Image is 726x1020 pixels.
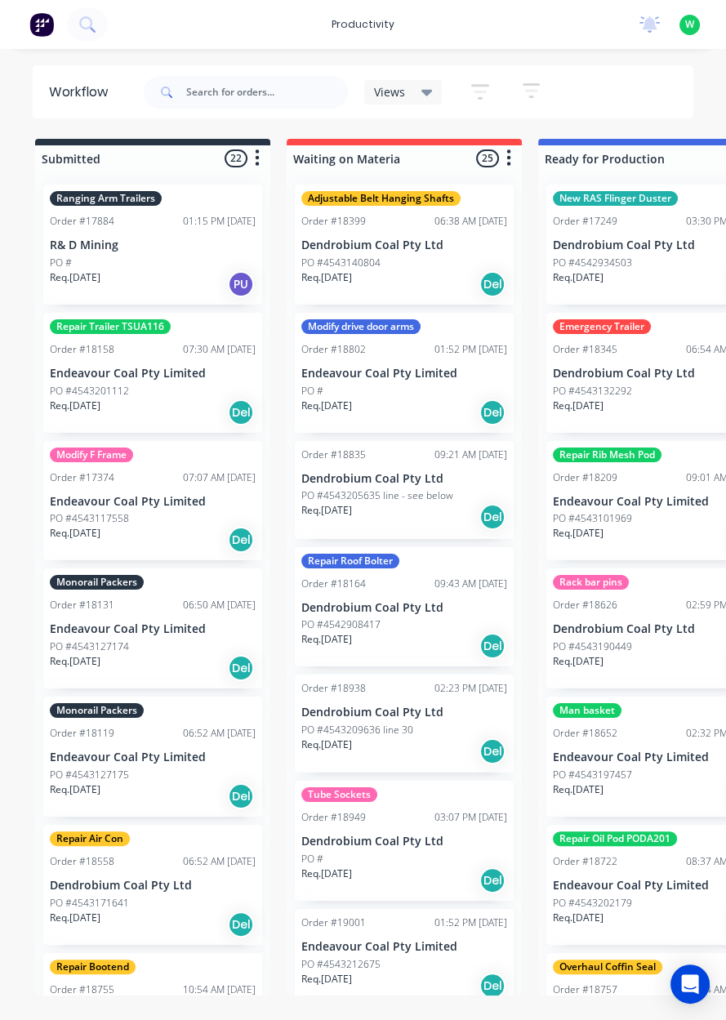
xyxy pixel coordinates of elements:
div: Repair Rib Mesh Pod [553,448,661,462]
p: Req. [DATE] [301,737,352,752]
div: 09:43 AM [DATE] [434,577,507,591]
div: Man basket [553,703,621,718]
div: Emergency Trailer [553,319,651,334]
p: Req. [DATE] [553,399,604,413]
div: Repair Air ConOrder #1855806:52 AM [DATE]Dendrobium Coal Pty LtdPO #4543171641Req.[DATE]Del [43,825,262,945]
p: Req. [DATE] [301,866,352,881]
p: Dendrobium Coal Pty Ltd [301,472,507,486]
div: Repair Roof BolterOrder #1816409:43 AM [DATE]Dendrobium Coal Pty LtdPO #4542908417Req.[DATE]Del [295,547,514,667]
input: Search for orders... [186,76,348,109]
div: Order #18345 [553,342,617,357]
p: Req. [DATE] [553,911,604,925]
div: Repair Roof Bolter [301,554,399,568]
p: Req. [DATE] [553,270,604,285]
div: 06:52 AM [DATE] [183,854,256,869]
p: PO #4543202179 [553,896,632,911]
p: Dendrobium Coal Pty Ltd [301,835,507,849]
p: Endeavour Coal Pty Limited [50,367,256,381]
div: Order #1900101:52 PM [DATE]Endeavour Coal Pty LimitedPO #4543212675Req.[DATE]Del [295,909,514,1007]
div: 07:30 AM [DATE] [183,342,256,357]
p: PO #4542908417 [301,617,381,632]
div: 01:15 PM [DATE] [183,214,256,229]
div: Ranging Arm TrailersOrder #1788401:15 PM [DATE]R& D MiningPO #Req.[DATE]PU [43,185,262,305]
div: Order #18119 [50,726,114,741]
p: PO #4543132292 [553,384,632,399]
p: Endeavour Coal Pty Limited [50,622,256,636]
div: Monorail PackersOrder #1811906:52 AM [DATE]Endeavour Coal Pty LimitedPO #4543127175Req.[DATE]Del [43,697,262,817]
div: 06:38 AM [DATE] [434,214,507,229]
div: Del [479,633,506,659]
div: 02:23 PM [DATE] [434,681,507,696]
p: Dendrobium Coal Pty Ltd [301,706,507,719]
div: Order #19001 [301,915,366,930]
img: Factory [29,12,54,37]
p: PO #4543209636 line 30 [301,723,413,737]
p: Req. [DATE] [50,911,100,925]
div: Repair Bootend [50,960,136,974]
div: Modify drive door arms [301,319,421,334]
p: Req. [DATE] [301,632,352,647]
p: PO #4543171641 [50,896,129,911]
div: Repair Trailer TSUA116Order #1815807:30 AM [DATE]Endeavour Coal Pty LimitedPO #4543201112Req.[DAT... [43,313,262,433]
div: Monorail PackersOrder #1813106:50 AM [DATE]Endeavour Coal Pty LimitedPO #4543127174Req.[DATE]Del [43,568,262,688]
p: Req. [DATE] [50,654,100,669]
div: Del [228,911,254,938]
p: Dendrobium Coal Pty Ltd [301,238,507,252]
p: PO #4543201112 [50,384,129,399]
p: PO #4543205635 line - see below [301,488,453,503]
div: Order #18835 [301,448,366,462]
div: Del [479,399,506,425]
div: Order #18209 [553,470,617,485]
p: PO #4543127175 [50,768,129,782]
div: 06:52 AM [DATE] [183,726,256,741]
div: Ranging Arm Trailers [50,191,162,206]
div: Del [479,867,506,893]
div: Repair Oil Pod PODA201 [553,831,677,846]
div: Tube Sockets [301,787,377,802]
div: Repair Trailer TSUA116 [50,319,171,334]
p: Endeavour Coal Pty Limited [301,940,507,954]
div: Del [479,504,506,530]
div: Monorail Packers [50,703,144,718]
p: R& D Mining [50,238,256,252]
div: Monorail Packers [50,575,144,590]
div: Tube SocketsOrder #1894903:07 PM [DATE]Dendrobium Coal Pty LtdPO #Req.[DATE]Del [295,781,514,901]
div: Order #18802 [301,342,366,357]
p: Req. [DATE] [301,972,352,987]
p: Endeavour Coal Pty Limited [50,495,256,509]
p: PO # [301,384,323,399]
div: Modify F FrameOrder #1737407:07 AM [DATE]Endeavour Coal Pty LimitedPO #4543117558Req.[DATE]Del [43,441,262,561]
div: Del [228,783,254,809]
p: PO #4543140804 [301,256,381,270]
div: Order #18652 [553,726,617,741]
div: Order #18558 [50,854,114,869]
p: Req. [DATE] [301,399,352,413]
div: Del [479,271,506,297]
div: 06:50 AM [DATE] [183,598,256,612]
div: Del [479,973,506,999]
p: Req. [DATE] [50,526,100,541]
div: 09:21 AM [DATE] [434,448,507,462]
p: Dendrobium Coal Pty Ltd [301,601,507,615]
p: Endeavour Coal Pty Limited [50,751,256,764]
div: Order #18938 [301,681,366,696]
div: Order #18949 [301,810,366,825]
div: 01:52 PM [DATE] [434,915,507,930]
div: Del [228,399,254,425]
div: Order #18158 [50,342,114,357]
div: Order #18626 [553,598,617,612]
p: PO #4543101969 [553,511,632,526]
p: PO #4543197457 [553,768,632,782]
p: Req. [DATE] [553,782,604,797]
div: Overhaul Coffin Seal [553,960,662,974]
div: Order #18131 [50,598,114,612]
div: Order #17374 [50,470,114,485]
p: PO #4543190449 [553,639,632,654]
span: W [685,17,694,32]
div: Order #18755 [50,982,114,997]
p: Req. [DATE] [301,270,352,285]
div: Order #18399 [301,214,366,229]
p: Req. [DATE] [553,654,604,669]
p: Dendrobium Coal Pty Ltd [50,879,256,893]
div: Open Intercom Messenger [670,964,710,1004]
